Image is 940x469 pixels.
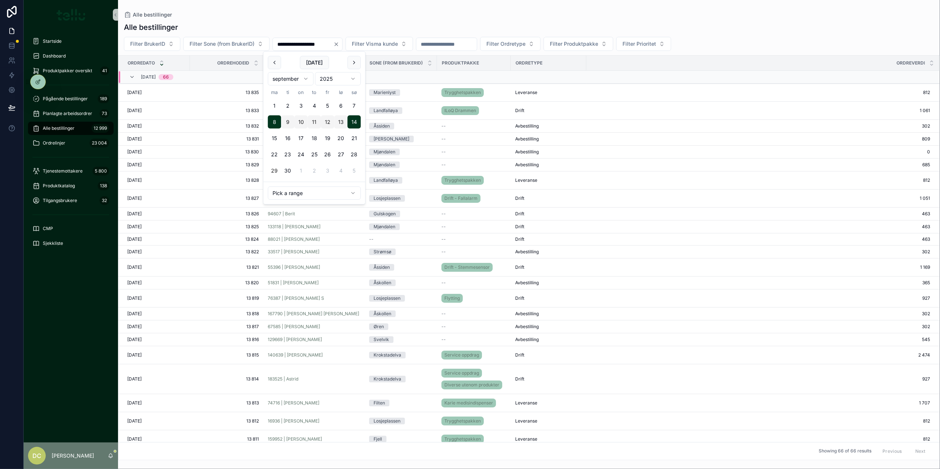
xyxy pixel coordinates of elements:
[515,264,582,270] a: Drift
[127,177,185,183] a: [DATE]
[374,310,391,317] div: Åskollen
[441,294,463,303] a: Flytting
[515,136,539,142] span: Avbestilling
[268,295,324,301] a: 76387 | [PERSON_NAME] S
[268,280,319,286] span: 51831 | [PERSON_NAME]
[441,106,479,115] a: ILoQ Drammen
[374,195,400,202] div: Losjeplassen
[515,236,524,242] span: Drift
[43,96,88,102] span: Pågående bestillinger
[194,249,259,255] a: 13 822
[444,108,476,114] span: ILoQ Drammen
[43,198,77,204] span: Tilgangsbrukere
[127,195,185,201] a: [DATE]
[268,295,360,301] a: 76387 | [PERSON_NAME] S
[587,177,930,183] span: 812
[515,295,582,301] a: Drift
[194,211,259,217] a: 13 826
[194,295,259,301] a: 13 819
[441,224,446,230] span: --
[550,40,598,48] span: Filter Produktpakke
[515,177,537,183] span: Leveranse
[43,240,63,246] span: Sjekkliste
[194,264,259,270] a: 13 821
[98,94,109,103] div: 189
[268,236,320,242] a: 88021 | [PERSON_NAME]
[268,132,281,145] button: mandag 15. september 2025
[127,123,185,129] a: [DATE]
[28,92,114,105] a: Pågående bestillinger189
[369,136,433,142] a: [PERSON_NAME]
[441,236,446,242] span: --
[127,211,185,217] a: [DATE]
[268,211,295,217] a: 94607 | Berit
[91,124,109,133] div: 12 999
[194,195,259,201] span: 13 827
[194,177,259,183] span: 13 828
[374,295,400,302] div: Losjeplassen
[308,132,321,145] button: torsdag 18. september 2025
[587,280,930,286] a: 365
[441,123,506,129] a: --
[374,177,398,184] div: Landfalløya
[127,149,185,155] a: [DATE]
[268,249,360,255] a: 33517 | [PERSON_NAME]
[194,108,259,114] a: 13 833
[369,107,433,114] a: Landfalløya
[127,211,142,217] span: [DATE]
[100,196,109,205] div: 32
[334,132,347,145] button: lørdag 20. september 2025
[441,249,446,255] span: --
[515,280,539,286] span: Avbestilling
[374,136,409,142] div: [PERSON_NAME]
[515,162,539,168] span: Avbestilling
[369,236,433,242] a: --
[124,37,180,51] button: Select Button
[587,236,930,242] a: 463
[127,123,142,129] span: [DATE]
[369,161,433,168] a: Mjøndalen
[587,224,930,230] a: 463
[294,115,308,129] button: onsdag 10. september 2025, selected
[587,264,930,270] a: 1 169
[194,123,259,129] a: 13 832
[268,249,319,255] a: 33517 | [PERSON_NAME]
[515,249,582,255] a: Avbestilling
[515,195,582,201] a: Drift
[441,224,506,230] a: --
[127,90,185,95] a: [DATE]
[194,280,259,286] a: 13 820
[347,99,361,112] button: søndag 7. september 2025
[369,89,433,96] a: Marienlyst
[587,123,930,129] span: 302
[441,176,484,185] a: Trygghetspakken
[441,280,446,286] span: --
[28,136,114,150] a: Ordrelinjer23 004
[587,149,930,155] span: 0
[441,194,481,203] a: Drift - Fallalarm
[127,90,142,95] span: [DATE]
[194,311,259,317] a: 13 818
[515,195,524,201] span: Drift
[268,115,281,129] button: mandag 8. september 2025, selected
[127,177,142,183] span: [DATE]
[190,40,254,48] span: Filter Sone (from BrukerID)
[441,87,506,98] a: Trygghetspakken
[441,105,506,117] a: ILoQ Drammen
[194,162,259,168] a: 13 829
[515,162,582,168] a: Avbestilling
[374,264,390,271] div: Åssiden
[294,99,308,112] button: onsdag 3. september 2025
[587,90,930,95] a: 812
[43,111,92,117] span: Planlagte arbeidsordrer
[127,108,185,114] a: [DATE]
[127,162,142,168] span: [DATE]
[127,280,142,286] span: [DATE]
[281,148,294,161] button: tirsdag 23. september 2025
